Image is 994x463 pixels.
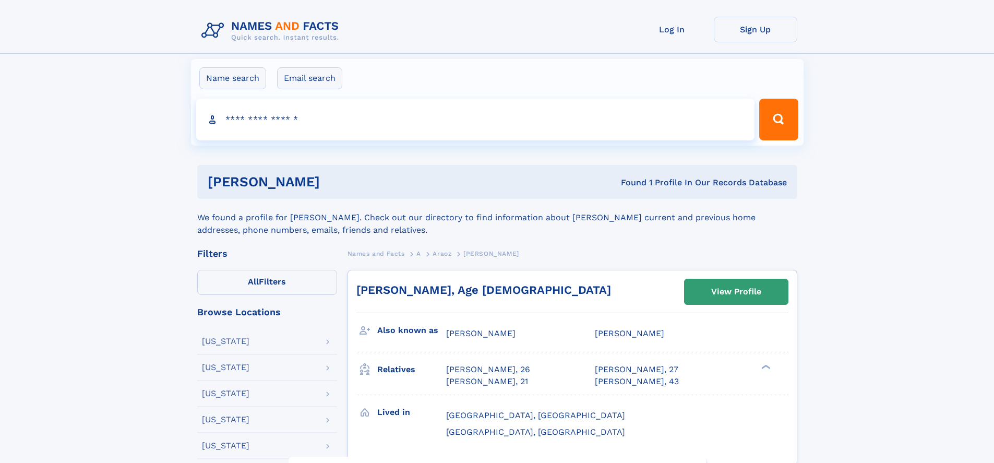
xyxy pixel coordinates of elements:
[446,410,625,420] span: [GEOGRAPHIC_DATA], [GEOGRAPHIC_DATA]
[377,322,446,339] h3: Also known as
[248,277,259,287] span: All
[197,249,337,258] div: Filters
[197,17,348,45] img: Logo Names and Facts
[595,364,678,375] a: [PERSON_NAME], 27
[377,403,446,421] h3: Lived in
[377,361,446,378] h3: Relatives
[595,328,664,338] span: [PERSON_NAME]
[433,250,451,257] span: Araoz
[433,247,451,260] a: Araoz
[208,175,471,188] h1: [PERSON_NAME]
[714,17,797,42] a: Sign Up
[202,337,249,346] div: [US_STATE]
[199,67,266,89] label: Name search
[446,376,528,387] a: [PERSON_NAME], 21
[463,250,519,257] span: [PERSON_NAME]
[685,279,788,304] a: View Profile
[202,415,249,424] div: [US_STATE]
[202,363,249,372] div: [US_STATE]
[277,67,342,89] label: Email search
[416,250,421,257] span: A
[197,270,337,295] label: Filters
[630,17,714,42] a: Log In
[711,280,761,304] div: View Profile
[202,442,249,450] div: [US_STATE]
[446,427,625,437] span: [GEOGRAPHIC_DATA], [GEOGRAPHIC_DATA]
[197,199,797,236] div: We found a profile for [PERSON_NAME]. Check out our directory to find information about [PERSON_N...
[416,247,421,260] a: A
[356,283,611,296] a: [PERSON_NAME], Age [DEMOGRAPHIC_DATA]
[470,177,787,188] div: Found 1 Profile In Our Records Database
[202,389,249,398] div: [US_STATE]
[446,364,530,375] a: [PERSON_NAME], 26
[759,364,771,371] div: ❯
[197,307,337,317] div: Browse Locations
[446,328,516,338] span: [PERSON_NAME]
[348,247,405,260] a: Names and Facts
[759,99,798,140] button: Search Button
[196,99,755,140] input: search input
[595,376,679,387] a: [PERSON_NAME], 43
